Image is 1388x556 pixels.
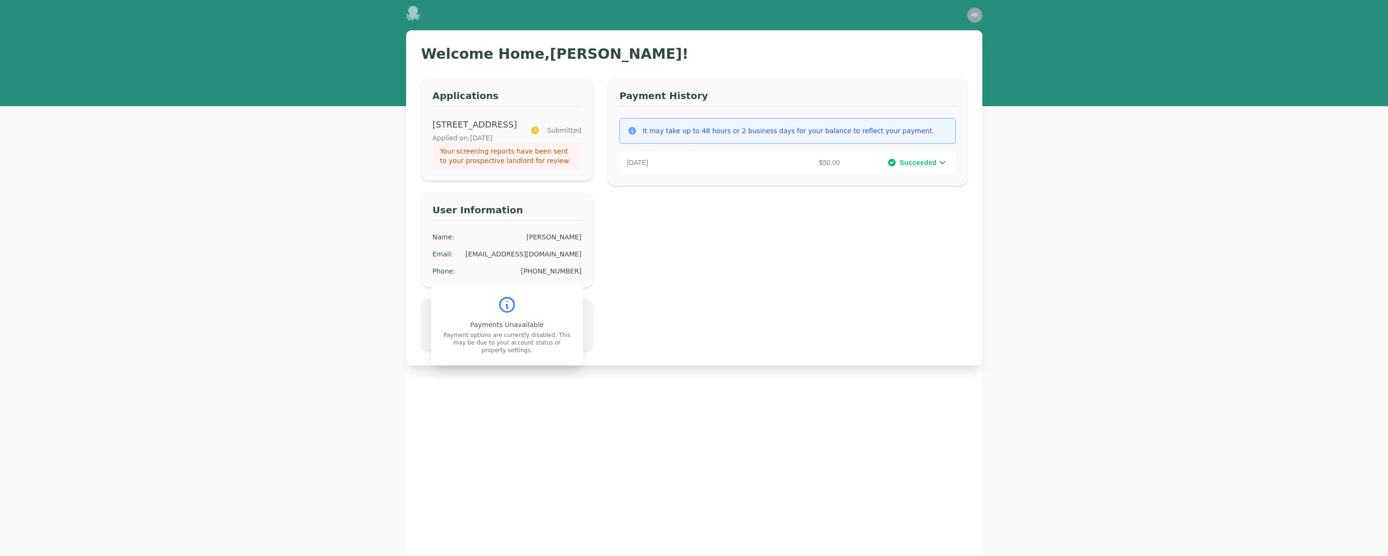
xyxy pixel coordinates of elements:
div: [PHONE_NUMBER] [521,266,581,276]
p: $50.00 [735,158,844,167]
h3: Applications [433,89,582,107]
div: [PERSON_NAME] [526,232,581,242]
p: Your screening reports have been sent to your prospective landlord for review. [440,146,574,165]
h3: Payment History [619,89,955,107]
span: Submitted [547,126,582,135]
p: [DATE] [627,158,735,167]
div: Email : [433,249,454,259]
h1: Welcome Home, [PERSON_NAME] ! [421,46,967,63]
div: Name : [433,232,454,242]
p: Payment options are currently disabled. This may be due to your account status or property settings. [443,331,572,354]
h3: User Information [433,203,582,221]
div: [EMAIL_ADDRESS][DOMAIN_NAME] [465,249,581,259]
p: Payments Unavailable [443,320,572,329]
div: [DATE]$50.00Succeeded [619,151,955,174]
div: Phone : [433,266,455,276]
p: [STREET_ADDRESS] [433,118,519,131]
div: It may take up to 48 hours or 2 business days for your balance to reflect your payment. [643,126,934,136]
span: Succeeded [899,158,936,167]
p: Applied on: [DATE] [433,133,519,143]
